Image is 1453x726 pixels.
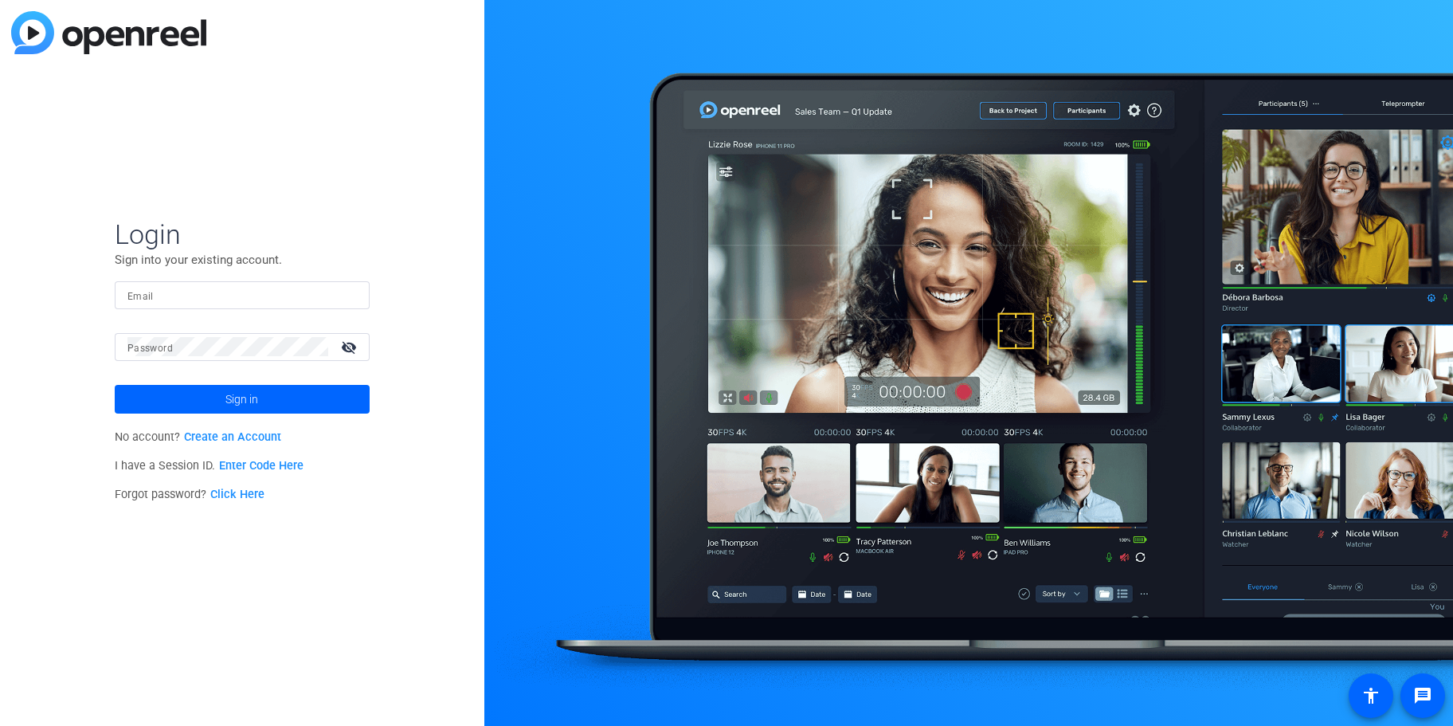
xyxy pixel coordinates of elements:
[331,336,370,359] mat-icon: visibility_off
[115,385,370,414] button: Sign in
[115,251,370,269] p: Sign into your existing account.
[1361,686,1381,705] mat-icon: accessibility
[11,11,206,54] img: blue-gradient.svg
[115,218,370,251] span: Login
[225,379,258,419] span: Sign in
[127,343,173,354] mat-label: Password
[127,291,154,302] mat-label: Email
[219,459,304,473] a: Enter Code Here
[1413,686,1432,705] mat-icon: message
[210,488,264,501] a: Click Here
[127,285,357,304] input: Enter Email Address
[184,430,281,444] a: Create an Account
[115,430,281,444] span: No account?
[115,459,304,473] span: I have a Session ID.
[115,488,264,501] span: Forgot password?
